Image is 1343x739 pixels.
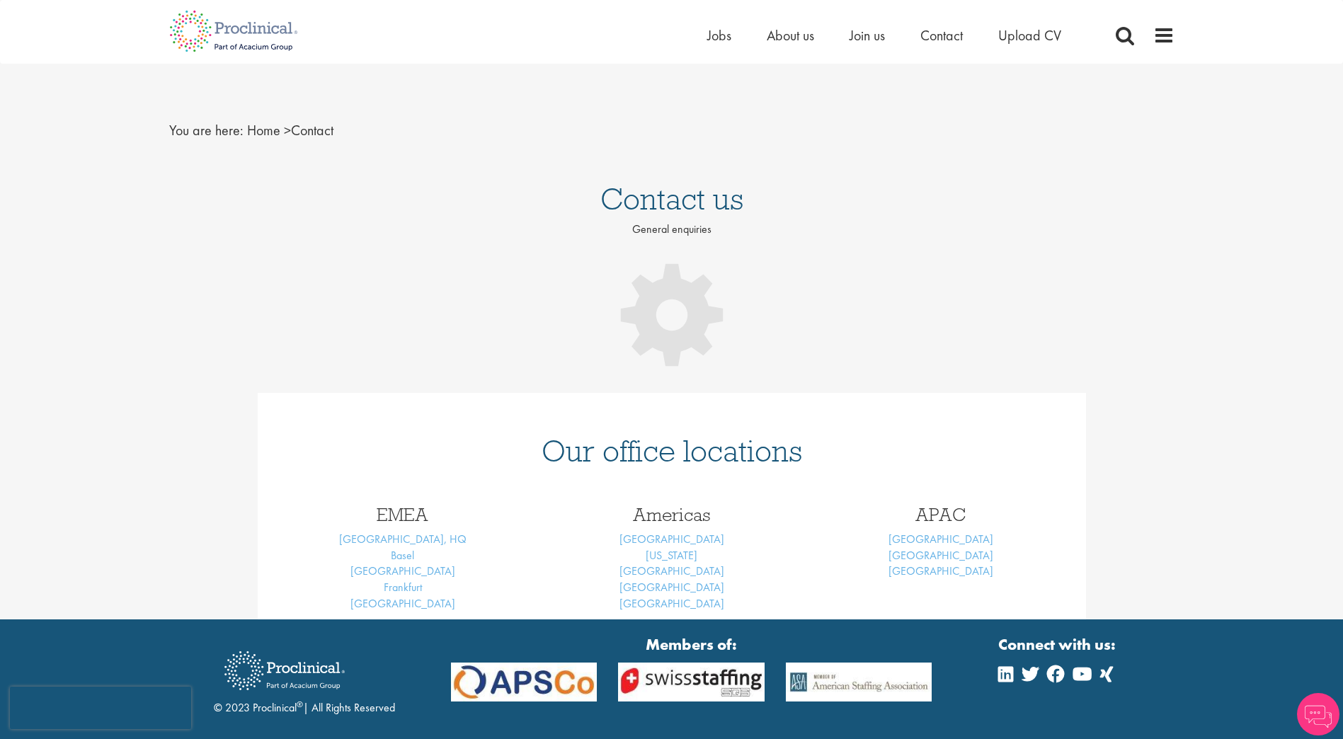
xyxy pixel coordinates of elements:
h3: Americas [548,505,796,524]
span: You are here: [169,121,244,139]
a: Basel [391,548,414,563]
strong: Members of: [451,634,932,655]
a: Upload CV [998,26,1061,45]
a: [GEOGRAPHIC_DATA] [888,548,993,563]
strong: Connect with us: [998,634,1119,655]
a: breadcrumb link to Home [247,121,280,139]
a: [GEOGRAPHIC_DATA] [619,580,724,595]
span: Contact [247,121,333,139]
h1: Our office locations [279,435,1065,466]
a: Frankfurt [384,580,422,595]
a: Contact [920,26,963,45]
a: [GEOGRAPHIC_DATA] [888,563,993,578]
a: [GEOGRAPHIC_DATA] [888,532,993,546]
a: [GEOGRAPHIC_DATA] [350,563,455,578]
a: Join us [850,26,885,45]
img: APSCo [440,663,608,701]
iframe: reCAPTCHA [10,687,191,729]
h3: EMEA [279,505,527,524]
a: [GEOGRAPHIC_DATA], HQ [339,532,467,546]
div: © 2023 Proclinical | All Rights Reserved [214,641,395,716]
a: Jobs [707,26,731,45]
img: APSCo [607,663,775,701]
img: Chatbot [1297,693,1339,735]
h3: APAC [817,505,1065,524]
sup: ® [297,699,303,710]
a: [US_STATE] [646,548,697,563]
a: [GEOGRAPHIC_DATA] [350,596,455,611]
a: [GEOGRAPHIC_DATA] [619,532,724,546]
a: [GEOGRAPHIC_DATA] [619,563,724,578]
a: About us [767,26,814,45]
span: > [284,121,291,139]
a: [GEOGRAPHIC_DATA] [619,596,724,611]
img: APSCo [775,663,943,701]
img: Proclinical Recruitment [214,641,355,700]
